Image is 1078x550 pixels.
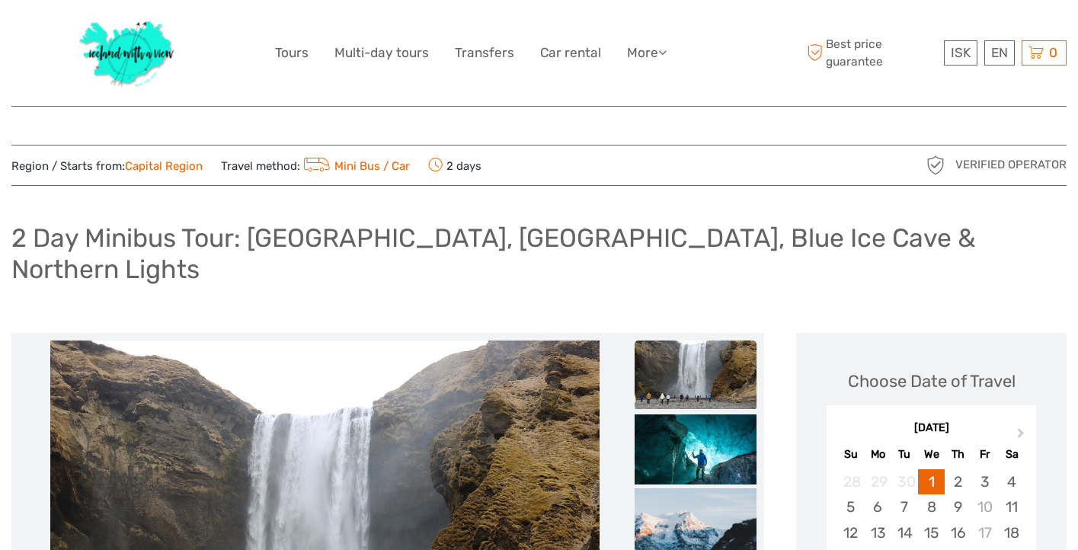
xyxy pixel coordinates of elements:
div: [DATE] [827,420,1036,436]
div: Choose Date of Travel [848,369,1016,393]
a: Mini Bus / Car [300,159,410,173]
div: Fr [971,444,998,465]
div: Not available Friday, October 17th, 2025 [971,520,998,545]
div: Sa [998,444,1025,465]
div: Choose Tuesday, October 14th, 2025 [891,520,918,545]
span: 2 days [428,155,481,176]
span: ISK [951,45,971,60]
a: Multi-day tours [334,42,429,64]
div: Tu [891,444,918,465]
span: Travel method: [221,155,410,176]
div: Choose Sunday, October 12th, 2025 [837,520,864,545]
div: Mo [865,444,891,465]
div: Choose Sunday, October 5th, 2025 [837,494,864,520]
img: 0b0a6a4620ce4987aecb07f76da1d2b4.jpeg [635,414,757,507]
button: Next Month [1010,424,1035,449]
span: Verified Operator [955,157,1067,173]
img: 1077-ca632067-b948-436b-9c7a-efe9894e108b_logo_big.jpg [72,11,183,94]
div: Choose Saturday, October 11th, 2025 [998,494,1025,520]
a: Transfers [455,42,514,64]
a: Tours [275,42,309,64]
div: Choose Wednesday, October 15th, 2025 [918,520,945,545]
div: Choose Thursday, October 2nd, 2025 [945,469,971,494]
div: EN [984,40,1015,66]
span: Best price guarantee [803,36,940,69]
div: Not available Friday, October 10th, 2025 [971,494,998,520]
h1: 2 Day Minibus Tour: [GEOGRAPHIC_DATA], [GEOGRAPHIC_DATA], Blue Ice Cave & Northern Lights [11,222,1067,284]
div: Choose Thursday, October 9th, 2025 [945,494,971,520]
div: Choose Thursday, October 16th, 2025 [945,520,971,545]
img: verified_operator_grey_128.png [923,153,948,177]
div: Choose Monday, October 6th, 2025 [865,494,891,520]
div: Not available Tuesday, September 30th, 2025 [891,469,918,494]
span: Region / Starts from: [11,158,203,174]
div: Choose Saturday, October 18th, 2025 [998,520,1025,545]
div: Choose Wednesday, October 8th, 2025 [918,494,945,520]
span: 0 [1047,45,1060,60]
div: We [918,444,945,465]
div: Choose Wednesday, October 1st, 2025 [918,469,945,494]
div: Choose Friday, October 3rd, 2025 [971,469,998,494]
div: Not available Sunday, September 28th, 2025 [837,469,864,494]
div: Choose Monday, October 13th, 2025 [865,520,891,545]
a: Capital Region [125,159,203,173]
div: Th [945,444,971,465]
div: Choose Saturday, October 4th, 2025 [998,469,1025,494]
a: Car rental [540,42,601,64]
div: Not available Monday, September 29th, 2025 [865,469,891,494]
a: More [627,42,667,64]
div: Choose Tuesday, October 7th, 2025 [891,494,918,520]
img: 6530309f6bc143b5b383698c68934692_slider_thumbnail.jpg [635,341,757,409]
div: Su [837,444,864,465]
